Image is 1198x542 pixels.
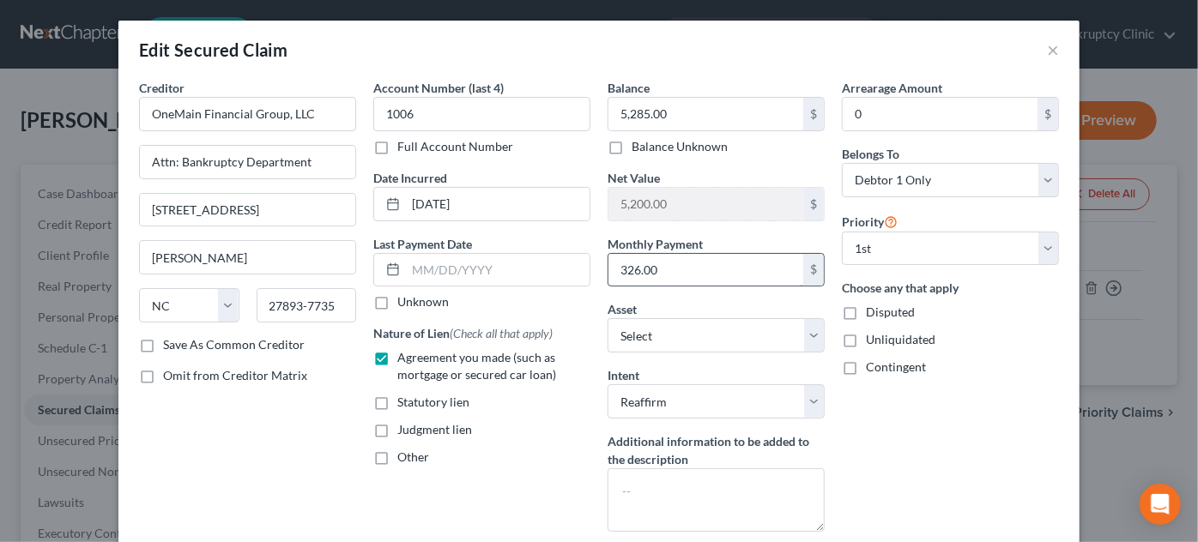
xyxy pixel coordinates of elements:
[397,293,449,310] label: Unknown
[257,288,357,322] input: Enter zip...
[608,302,637,316] span: Asset
[397,138,513,155] label: Full Account Number
[397,394,469,409] span: Statutory lien
[843,98,1038,130] input: 0.00
[139,97,356,131] input: Search creditor by name...
[608,432,825,468] label: Additional information to be added to the description
[140,241,355,274] input: Enter city...
[608,254,803,286] input: 0.00
[406,188,590,220] input: MM/DD/YYYY
[866,304,915,319] span: Disputed
[842,147,899,161] span: Belongs To
[866,332,935,346] span: Unliquidated
[139,38,287,62] div: Edit Secured Claim
[608,98,803,130] input: 0.00
[397,422,472,437] span: Judgment lien
[608,169,660,187] label: Net Value
[139,81,185,95] span: Creditor
[608,79,650,97] label: Balance
[140,194,355,226] input: Apt, Suite, etc...
[842,79,942,97] label: Arrearage Amount
[632,138,728,155] label: Balance Unknown
[373,235,472,253] label: Last Payment Date
[373,97,590,131] input: XXXX
[866,359,926,374] span: Contingent
[608,235,703,253] label: Monthly Payment
[163,336,305,353] label: Save As Common Creditor
[842,279,1059,297] label: Choose any that apply
[608,188,803,220] input: 0.00
[373,324,553,342] label: Nature of Lien
[1047,39,1059,60] button: ×
[1140,484,1181,525] div: Open Intercom Messenger
[803,98,824,130] div: $
[1038,98,1058,130] div: $
[608,366,639,384] label: Intent
[140,146,355,178] input: Enter address...
[450,326,553,340] span: (Check all that apply)
[397,449,429,464] span: Other
[842,211,898,232] label: Priority
[406,254,590,286] input: MM/DD/YYYY
[803,254,824,286] div: $
[373,169,447,187] label: Date Incurred
[803,188,824,220] div: $
[397,350,556,382] span: Agreement you made (such as mortgage or secured car loan)
[163,368,307,382] span: Omit from Creditor Matrix
[373,79,504,97] label: Account Number (last 4)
